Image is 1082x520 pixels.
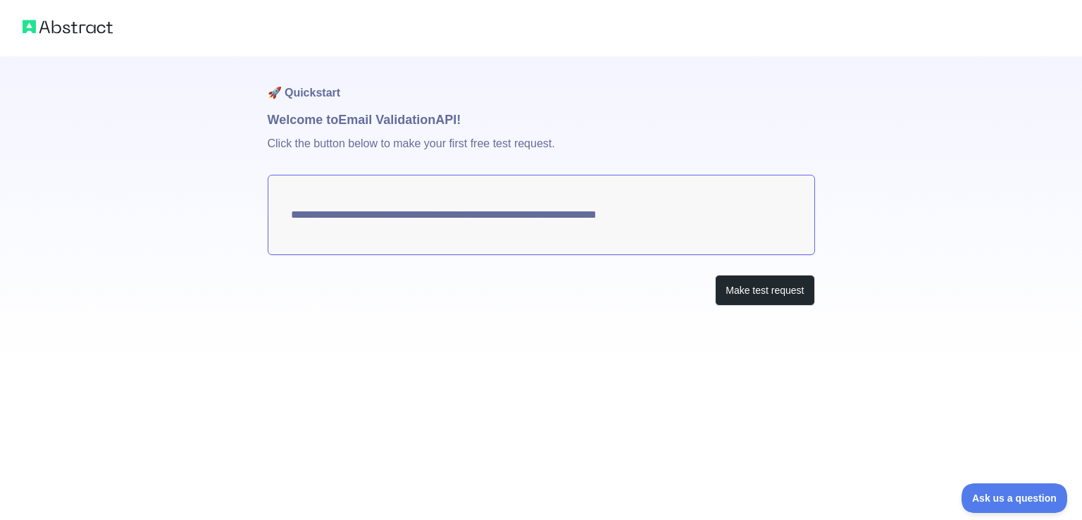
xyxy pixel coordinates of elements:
[715,275,814,307] button: Make test request
[268,110,815,130] h1: Welcome to Email Validation API!
[268,56,815,110] h1: 🚀 Quickstart
[268,130,815,175] p: Click the button below to make your first free test request.
[23,17,113,37] img: Abstract logo
[962,483,1068,513] iframe: Toggle Customer Support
